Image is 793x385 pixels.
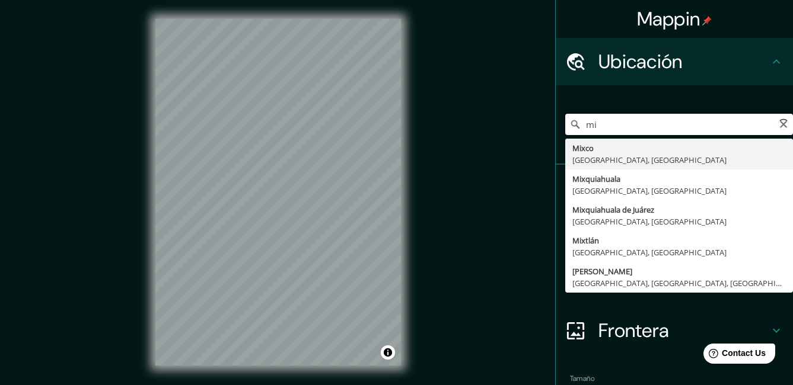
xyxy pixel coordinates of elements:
div: [GEOGRAPHIC_DATA], [GEOGRAPHIC_DATA] [572,246,786,258]
iframe: Help widget launcher [687,339,780,372]
h4: Ubicación [598,50,769,73]
div: [PERSON_NAME] [572,265,786,277]
h4: Diseño [598,271,769,295]
div: [GEOGRAPHIC_DATA], [GEOGRAPHIC_DATA], [GEOGRAPHIC_DATA] [572,277,786,289]
div: [GEOGRAPHIC_DATA], [GEOGRAPHIC_DATA] [572,185,786,197]
div: Mixtlán [572,235,786,246]
div: Pines [556,165,793,212]
h4: Frontera [598,319,769,342]
font: Mappin [637,7,700,31]
div: [GEOGRAPHIC_DATA], [GEOGRAPHIC_DATA] [572,154,786,166]
div: Mixquiahuala de Juárez [572,204,786,216]
label: Tamaño [570,374,594,384]
img: pin-icon.png [702,16,712,25]
div: [GEOGRAPHIC_DATA], [GEOGRAPHIC_DATA] [572,216,786,227]
input: Elige tu ciudad o área [565,114,793,135]
button: Alternar atribución [381,345,395,360]
div: Diseño [556,259,793,307]
div: Frontera [556,307,793,354]
canvas: Mapa [155,19,401,365]
div: Mixquiahuala [572,173,786,185]
div: Mixco [572,142,786,154]
div: Estilo [556,212,793,259]
div: Ubicación [556,38,793,85]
